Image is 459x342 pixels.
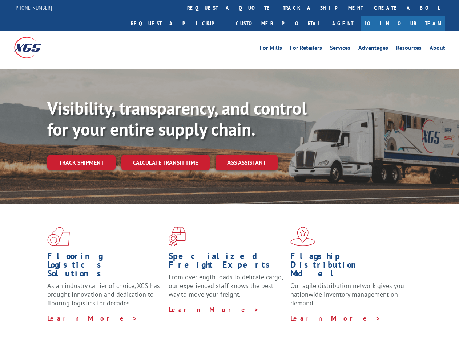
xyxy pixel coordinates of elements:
[358,45,388,53] a: Advantages
[361,16,445,31] a: Join Our Team
[290,252,406,281] h1: Flagship Distribution Model
[330,45,350,53] a: Services
[169,252,285,273] h1: Specialized Freight Experts
[121,155,210,170] a: Calculate transit time
[169,273,285,305] p: From overlength loads to delicate cargo, our experienced staff knows the best way to move your fr...
[290,227,315,246] img: xgs-icon-flagship-distribution-model-red
[216,155,278,170] a: XGS ASSISTANT
[260,45,282,53] a: For Mills
[169,227,186,246] img: xgs-icon-focused-on-flooring-red
[47,281,160,307] span: As an industry carrier of choice, XGS has brought innovation and dedication to flooring logistics...
[47,97,307,140] b: Visibility, transparency, and control for your entire supply chain.
[396,45,422,53] a: Resources
[290,45,322,53] a: For Retailers
[290,281,404,307] span: Our agile distribution network gives you nationwide inventory management on demand.
[47,314,138,322] a: Learn More >
[125,16,230,31] a: Request a pickup
[47,252,163,281] h1: Flooring Logistics Solutions
[325,16,361,31] a: Agent
[47,155,116,170] a: Track shipment
[169,305,259,314] a: Learn More >
[47,227,70,246] img: xgs-icon-total-supply-chain-intelligence-red
[14,4,52,11] a: [PHONE_NUMBER]
[430,45,445,53] a: About
[230,16,325,31] a: Customer Portal
[290,314,381,322] a: Learn More >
